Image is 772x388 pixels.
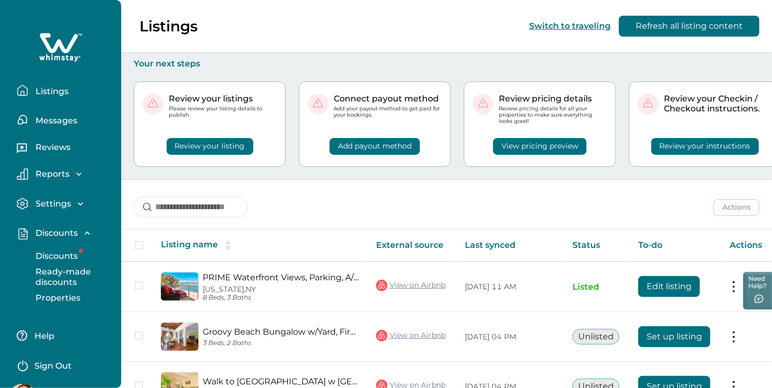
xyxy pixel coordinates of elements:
[17,227,113,239] button: Discounts
[465,282,556,292] p: [DATE] 11 AM
[499,106,607,125] p: Review pricing details for all your properties to make sure everything looks good!
[17,325,109,346] button: Help
[203,327,359,337] a: Groovy Beach Bungalow w/Yard, FirePit & Parking
[32,267,120,287] p: Ready-made discounts
[638,276,700,297] button: Edit listing
[32,228,78,238] p: Discounts
[153,230,368,261] th: Listing name
[32,293,80,303] p: Properties
[169,106,277,118] p: Please review your listing details to publish.
[638,326,710,347] button: Set up listing
[17,139,113,159] button: Reviews
[32,86,68,97] p: Listings
[17,355,109,375] button: Sign Out
[32,199,71,209] p: Settings
[31,331,54,341] p: Help
[17,80,113,101] button: Listings
[169,94,277,104] p: Review your listings
[203,285,359,294] p: [US_STATE], NY
[24,246,120,267] button: Discounts
[368,230,457,261] th: External source
[721,230,772,261] th: Actions
[713,199,759,216] button: Actions
[161,323,198,351] img: propertyImage_Groovy Beach Bungalow w/Yard, FirePit & Parking
[32,169,69,179] p: Reports
[139,17,197,35] p: Listings
[499,94,607,104] p: Review pricing details
[330,138,420,155] button: Add payout method
[376,279,446,292] a: View on Airbnb
[493,138,587,155] button: View pricing preview
[167,138,253,155] button: Review your listing
[203,272,359,282] a: PRIME Waterfront Views, Parking, A/C, BBQ, Bikes!
[572,282,622,292] p: Listed
[465,332,556,343] p: [DATE] 04 PM
[334,106,442,118] p: Add your payout method to get paid for your bookings.
[17,198,113,210] button: Settings
[376,329,446,343] a: View on Airbnb
[32,251,78,261] p: Discounts
[664,94,772,114] p: Review your Checkin / Checkout instructions.
[203,376,359,386] a: Walk to [GEOGRAPHIC_DATA] w [GEOGRAPHIC_DATA], BBQ, Bikes & Parking
[17,246,113,309] div: Discounts
[32,142,71,153] p: Reviews
[24,267,120,288] button: Ready-made discounts
[203,294,359,302] p: 8 Beds, 3 Baths
[334,94,442,104] p: Connect payout method
[630,230,721,261] th: To-do
[457,230,564,261] th: Last synced
[32,116,77,126] p: Messages
[564,230,630,261] th: Status
[17,109,113,130] button: Messages
[218,240,239,250] button: sorting
[572,329,619,345] button: Unlisted
[203,339,359,347] p: 3 Beds, 2 Baths
[134,59,759,69] p: Your next steps
[161,272,198,301] img: propertyImage_PRIME Waterfront Views, Parking, A/C, BBQ, Bikes!
[651,138,759,155] button: Review your instructions
[17,168,113,180] button: Reports
[619,16,759,37] button: Refresh all listing content
[529,21,611,31] button: Switch to traveling
[24,288,120,309] button: Properties
[34,361,72,371] p: Sign Out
